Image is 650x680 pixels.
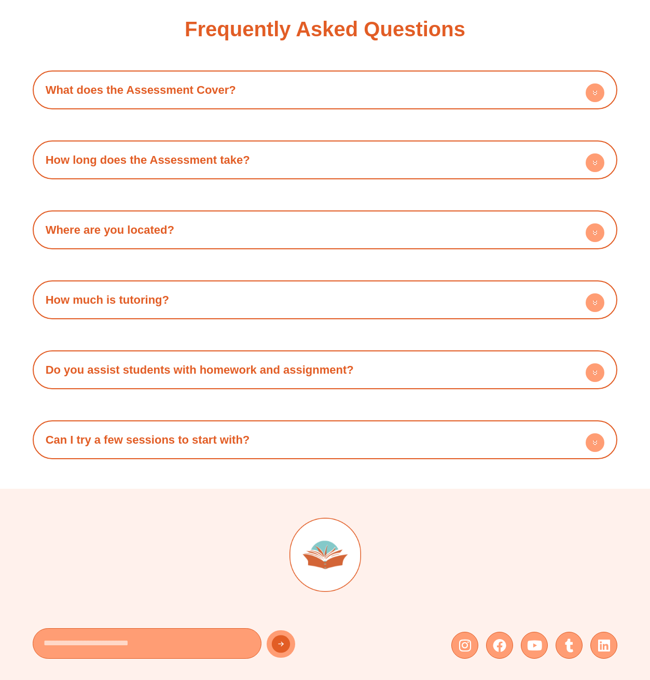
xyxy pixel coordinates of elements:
[185,19,465,39] h3: Frequently Asked Questions
[46,293,169,306] a: How much is tutoring?
[46,83,236,96] a: What does the Assessment Cover?
[46,153,250,166] a: How long does the Assessment take?
[46,433,250,446] a: Can I try a few sessions to start with?
[38,356,613,384] h4: Do you assist students with homework and assignment?
[38,146,613,174] div: How long does the Assessment take?
[46,223,174,236] a: Where are you located?
[46,363,354,376] a: Do you assist students with homework and assignment?
[33,628,320,664] form: New Form
[38,216,613,244] h4: Where are you located?
[472,563,650,680] iframe: Chat Widget
[38,286,613,314] div: How much is tutoring?
[38,426,613,454] h4: Can I try a few sessions to start with?
[38,76,613,104] h4: What does the Assessment Cover?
